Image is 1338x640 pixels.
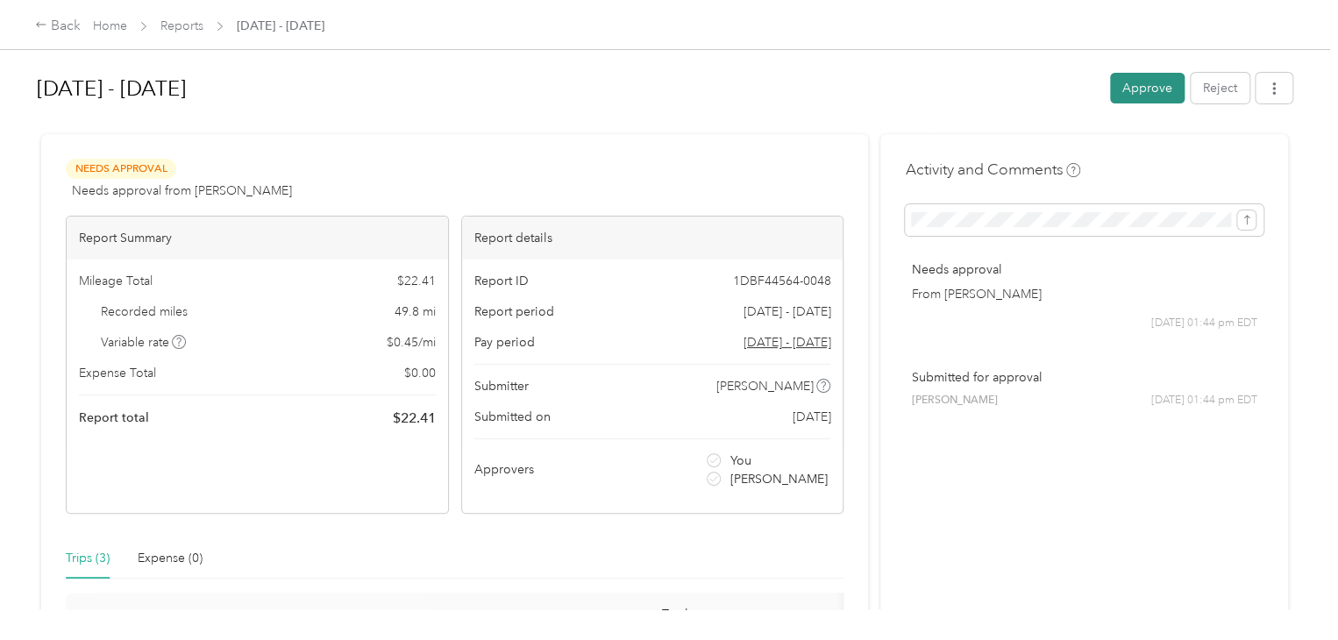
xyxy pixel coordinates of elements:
span: Track Method [662,607,734,636]
span: $ 0.00 [404,364,436,382]
span: [DATE] 01:44 pm EDT [1151,393,1257,409]
span: Report period [474,302,554,321]
a: Home [93,18,127,33]
span: [PERSON_NAME] [730,470,828,488]
p: From [PERSON_NAME] [911,285,1257,303]
div: Report Summary [67,217,448,260]
span: [DATE] 01:44 pm EDT [1151,316,1257,331]
span: [DATE] - [DATE] [743,302,830,321]
span: Variable rate [101,333,187,352]
div: Back [35,16,81,37]
span: Submitted on [474,408,551,426]
span: $ 22.41 [397,272,436,290]
iframe: Everlance-gr Chat Button Frame [1240,542,1338,640]
div: Expense (0) [138,549,203,568]
h1: Aug 18 - 31, 2025 [37,68,1098,110]
p: Submitted for approval [911,368,1257,387]
a: Reports [160,18,203,33]
p: Needs approval [911,260,1257,279]
button: Reject [1191,73,1249,103]
div: Report details [462,217,843,260]
h4: Activity and Comments [905,159,1080,181]
span: [DATE] - [DATE] [237,17,324,35]
span: You [730,452,751,470]
span: $ 0.45 / mi [387,333,436,352]
span: [DATE] [792,408,830,426]
span: Submitter [474,377,529,395]
span: 1DBF44564-0048 [732,272,830,290]
span: Recorded miles [101,302,188,321]
span: Go to pay period [743,333,830,352]
button: Approve [1110,73,1185,103]
span: Approvers [474,460,534,479]
span: 49.8 mi [395,302,436,321]
span: Report ID [474,272,529,290]
span: Mileage Total [79,272,153,290]
span: Report total [79,409,149,427]
div: Trips (3) [66,549,110,568]
span: $ 22.41 [393,408,436,429]
span: [PERSON_NAME] [716,377,814,395]
span: [PERSON_NAME] [911,393,997,409]
span: Pay period [474,333,535,352]
span: Needs Approval [66,159,176,179]
span: Expense Total [79,364,156,382]
span: Needs approval from [PERSON_NAME] [72,181,292,200]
